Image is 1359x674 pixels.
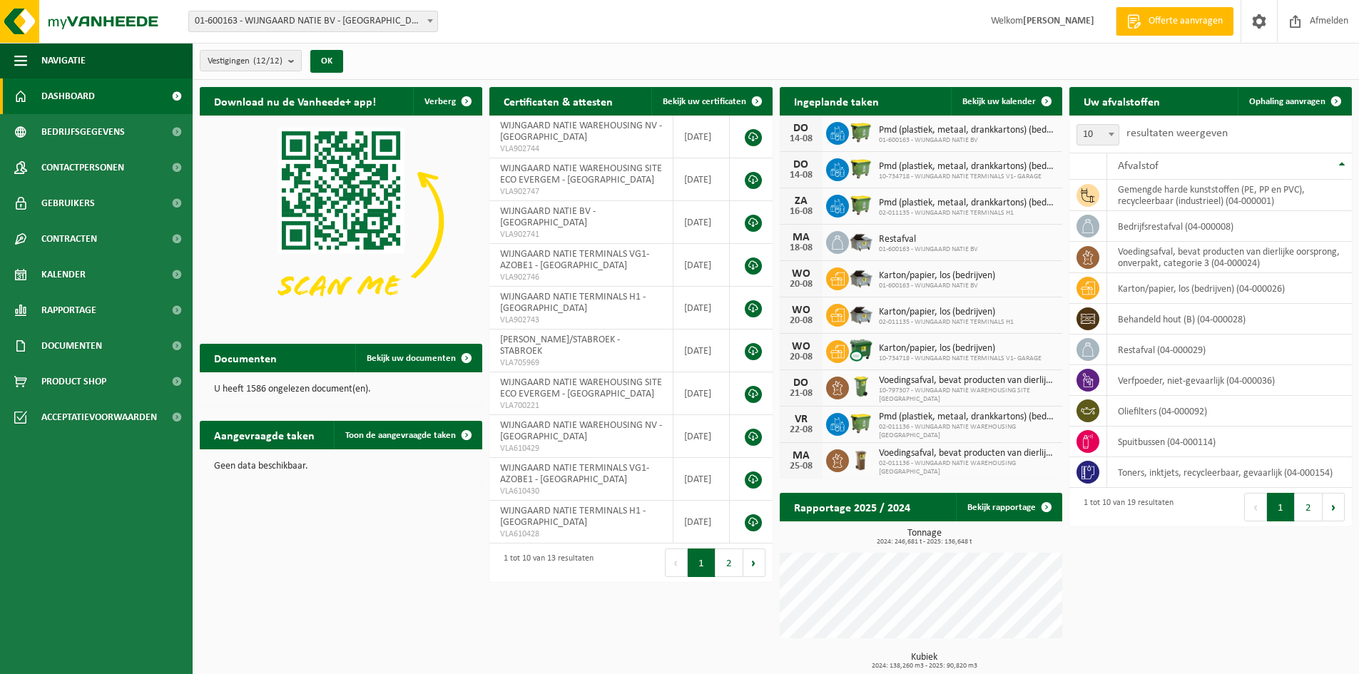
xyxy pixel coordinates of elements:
span: WIJNGAARD NATIE WAREHOUSING NV - [GEOGRAPHIC_DATA] [500,121,662,143]
td: [DATE] [673,116,730,158]
button: 2 [716,548,743,577]
div: DO [787,377,815,389]
span: 10-734718 - WIJNGAARD NATIE TERMINALS V1- GARAGE [879,354,1042,363]
span: Karton/papier, los (bedrijven) [879,343,1042,354]
span: Karton/papier, los (bedrijven) [879,270,995,282]
div: MA [787,232,815,243]
button: 2 [1295,493,1323,521]
span: 10-734718 - WIJNGAARD NATIE TERMINALS V1- GARAGE [879,173,1055,181]
span: Voedingsafval, bevat producten van dierlijke oorsprong, onverpakt, categorie 3 [879,375,1055,387]
span: WIJNGAARD NATIE TERMINALS VG1- AZOBE1 - [GEOGRAPHIC_DATA] [500,463,649,485]
h2: Rapportage 2025 / 2024 [780,493,925,521]
div: 14-08 [787,134,815,144]
div: MA [787,450,815,461]
span: VLA610430 [500,486,662,497]
img: WB-1100-HPE-GN-50 [849,156,873,180]
div: VR [787,414,815,425]
div: 20-08 [787,316,815,326]
div: 1 tot 10 van 13 resultaten [497,547,594,578]
span: 2024: 138,260 m3 - 2025: 90,820 m3 [787,663,1062,670]
td: [DATE] [673,330,730,372]
td: [DATE] [673,372,730,415]
p: Geen data beschikbaar. [214,461,468,471]
span: VLA610428 [500,529,662,540]
span: Afvalstof [1118,160,1159,172]
div: 18-08 [787,243,815,253]
div: WO [787,268,815,280]
button: Next [743,548,765,577]
span: Kalender [41,257,86,292]
td: bedrijfsrestafval (04-000008) [1107,211,1352,242]
span: 10-797307 - WIJNGAARD NATIE WAREHOUSING SITE [GEOGRAPHIC_DATA] [879,387,1055,404]
span: Restafval [879,234,978,245]
div: 22-08 [787,425,815,435]
span: WIJNGAARD NATIE WAREHOUSING NV - [GEOGRAPHIC_DATA] [500,420,662,442]
div: 20-08 [787,280,815,290]
span: 02-011135 - WIJNGAARD NATIE TERMINALS H1 [879,318,1014,327]
span: Bekijk uw documenten [367,354,456,363]
span: [PERSON_NAME]/STABROEK - STABROEK [500,335,620,357]
td: behandeld hout (B) (04-000028) [1107,304,1352,335]
span: 02-011135 - WIJNGAARD NATIE TERMINALS H1 [879,209,1055,218]
span: Dashboard [41,78,95,114]
div: 14-08 [787,170,815,180]
h2: Aangevraagde taken [200,421,329,449]
button: Verberg [413,87,481,116]
td: restafval (04-000029) [1107,335,1352,365]
td: karton/papier, los (bedrijven) (04-000026) [1107,273,1352,304]
h2: Certificaten & attesten [489,87,627,115]
span: 01-600163 - WIJNGAARD NATIE BV - ANTWERPEN [189,11,437,31]
h2: Documenten [200,344,291,372]
span: VLA902741 [500,229,662,240]
img: WB-5000-GAL-GY-01 [849,229,873,253]
span: 01-600163 - WIJNGAARD NATIE BV [879,136,1055,145]
strong: [PERSON_NAME] [1023,16,1094,26]
span: VLA902743 [500,315,662,326]
span: Toon de aangevraagde taken [345,431,456,440]
button: 1 [688,548,716,577]
button: Previous [665,548,688,577]
td: [DATE] [673,287,730,330]
div: 25-08 [787,461,815,471]
span: Documenten [41,328,102,364]
count: (12/12) [253,56,283,66]
div: WO [787,341,815,352]
span: 02-011136 - WIJNGAARD NATIE WAREHOUSING [GEOGRAPHIC_DATA] [879,459,1055,476]
span: Pmd (plastiek, metaal, drankkartons) (bedrijven) [879,198,1055,209]
h2: Download nu de Vanheede+ app! [200,87,390,115]
td: [DATE] [673,158,730,201]
span: VLA902744 [500,143,662,155]
td: [DATE] [673,415,730,458]
div: DO [787,159,815,170]
span: 01-600163 - WIJNGAARD NATIE BV - ANTWERPEN [188,11,438,32]
a: Offerte aanvragen [1116,7,1233,36]
span: Pmd (plastiek, metaal, drankkartons) (bedrijven) [879,412,1055,423]
span: Bekijk uw kalender [962,97,1036,106]
label: resultaten weergeven [1126,128,1228,139]
td: [DATE] [673,201,730,244]
span: VLA700221 [500,400,662,412]
span: Acceptatievoorwaarden [41,399,157,435]
span: Bedrijfsgegevens [41,114,125,150]
img: Download de VHEPlus App [200,116,482,327]
span: VLA902746 [500,272,662,283]
div: ZA [787,195,815,207]
img: WB-1100-HPE-GN-50 [849,120,873,144]
span: Offerte aanvragen [1145,14,1226,29]
td: [DATE] [673,244,730,287]
a: Bekijk uw documenten [355,344,481,372]
span: 10 [1077,125,1119,145]
img: WB-0140-HPE-BN-01 [849,447,873,471]
span: 02-011136 - WIJNGAARD NATIE WAREHOUSING [GEOGRAPHIC_DATA] [879,423,1055,440]
a: Ophaling aanvragen [1238,87,1350,116]
span: Verberg [424,97,456,106]
span: 2024: 246,681 t - 2025: 136,648 t [787,538,1062,546]
a: Bekijk uw certificaten [651,87,771,116]
span: VLA610429 [500,443,662,454]
td: voedingsafval, bevat producten van dierlijke oorsprong, onverpakt, categorie 3 (04-000024) [1107,242,1352,273]
span: Ophaling aanvragen [1249,97,1325,106]
a: Bekijk uw kalender [951,87,1061,116]
img: WB-1100-HPE-GN-50 [849,411,873,435]
span: Pmd (plastiek, metaal, drankkartons) (bedrijven) [879,161,1055,173]
h2: Uw afvalstoffen [1069,87,1174,115]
